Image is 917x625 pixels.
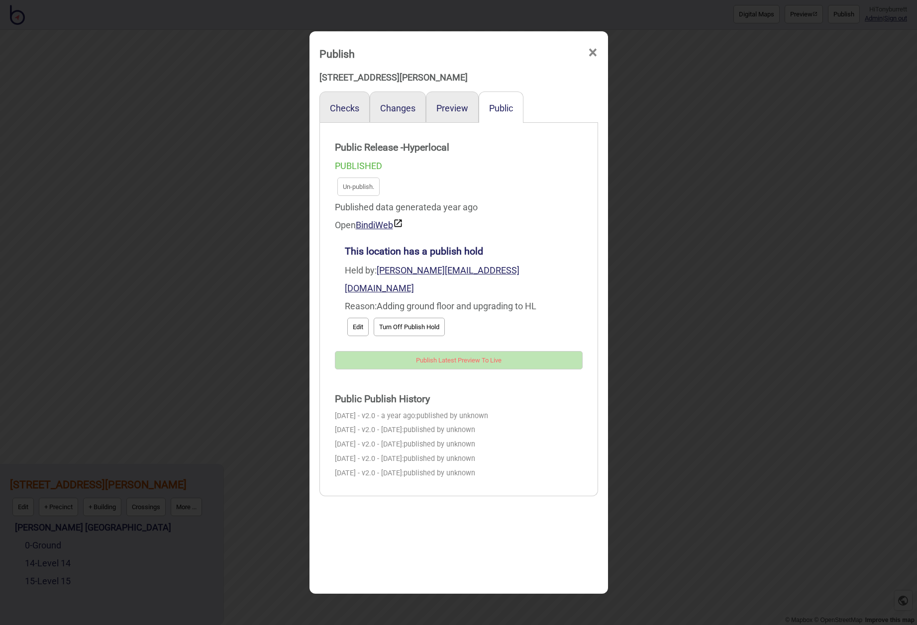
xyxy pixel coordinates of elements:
img: preview [393,218,403,228]
strong: Public Publish History [335,389,583,409]
strong: This location has a publish hold [345,242,573,262]
span: PUBLISHED [335,161,382,171]
button: Changes [380,103,415,113]
button: Public [489,103,513,113]
button: Edit [347,318,369,336]
div: [DATE] - v2.0 - [DATE]: [335,438,583,452]
div: Published data generated a year ago [335,198,583,216]
span: published by unknown [404,454,475,463]
div: [DATE] - v2.0 - [DATE]: [335,423,583,438]
button: Publish Latest Preview To Live [335,351,583,369]
button: Un-publish. [337,178,380,196]
button: Preview [436,103,468,113]
div: Publish [319,43,355,65]
span: published by unknown [416,412,488,420]
a: BindiWeb [356,220,403,230]
span: × [588,36,598,69]
span: published by unknown [404,426,475,434]
div: Reason: Adding ground floor and upgrading to HL [345,297,573,315]
div: [DATE] - v2.0 - a year ago: [335,409,583,424]
strong: Public Release - Hyperlocal [335,138,583,158]
div: Open [335,216,583,234]
div: Held by: [345,262,573,297]
div: [DATE] - v2.0 - [DATE]: [335,452,583,466]
span: published by unknown [404,469,475,477]
div: [STREET_ADDRESS][PERSON_NAME] [319,69,598,87]
button: Turn Off Publish Hold [374,318,445,336]
div: [DATE] - v2.0 - [DATE]: [335,466,583,481]
button: Checks [330,103,359,113]
span: published by unknown [404,440,475,448]
a: [PERSON_NAME][EMAIL_ADDRESS][DOMAIN_NAME] [345,265,519,293]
